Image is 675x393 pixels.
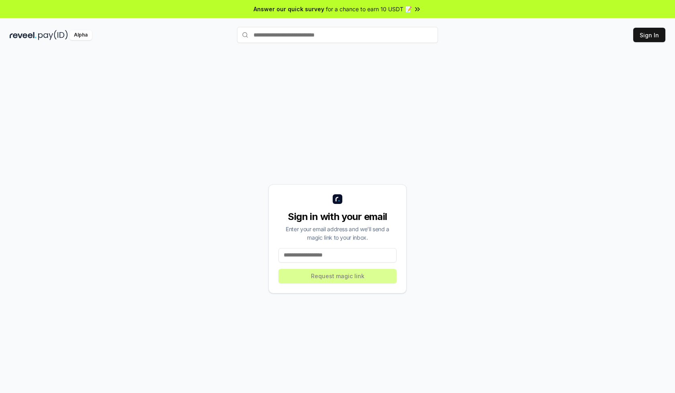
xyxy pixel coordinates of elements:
[333,194,342,204] img: logo_small
[70,30,92,40] div: Alpha
[633,28,665,42] button: Sign In
[38,30,68,40] img: pay_id
[278,225,397,242] div: Enter your email address and we’ll send a magic link to your inbox.
[278,210,397,223] div: Sign in with your email
[254,5,324,13] span: Answer our quick survey
[326,5,412,13] span: for a chance to earn 10 USDT 📝
[10,30,37,40] img: reveel_dark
